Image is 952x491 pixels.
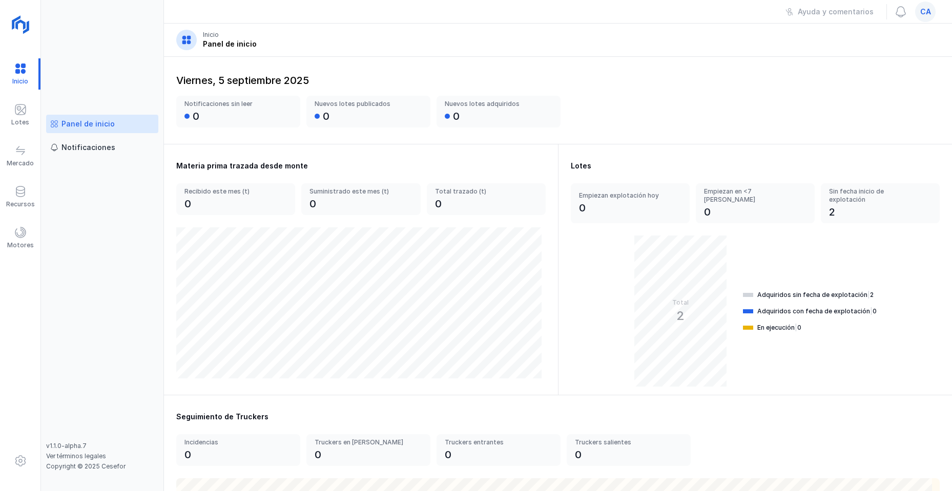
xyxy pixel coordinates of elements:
[7,159,34,167] div: Mercado
[306,434,430,466] a: Truckers en [PERSON_NAME]0
[46,462,158,471] div: Copyright © 2025 Cesefor
[203,31,219,39] div: Inicio
[7,241,34,249] div: Motores
[46,138,158,157] a: Notificaciones
[704,205,711,219] div: 0
[453,109,460,123] div: 0
[184,100,281,108] div: Notificaciones sin leer
[870,307,873,315] span: |
[867,291,870,298] span: |
[579,201,586,215] div: 0
[445,438,541,446] div: Truckers entrantes
[184,438,281,446] div: Incidencias
[61,142,115,153] div: Notificaciones
[176,412,940,422] div: Seguimiento de Truckers
[920,7,931,17] span: ca
[437,434,561,466] a: Truckers entrantes0
[757,291,874,299] div: Adquiridos sin fecha de explotación 2
[571,161,940,171] div: Lotes
[579,191,670,200] div: Empiezan explotación hoy
[567,434,691,466] a: Truckers salientes0
[571,183,690,223] a: Empiezan explotación hoy0
[46,115,158,133] a: Panel de inicio
[176,161,546,171] div: Materia prima trazada desde monte
[437,96,561,127] a: Nuevos lotes adquiridos0
[757,307,877,315] div: Adquiridos con fecha de explotación 0
[61,119,115,129] div: Panel de inicio
[757,324,801,332] div: En ejecución 0
[306,96,430,127] a: Nuevos lotes publicados0
[309,197,316,211] div: 0
[176,96,300,127] a: Notificaciones sin leer0
[435,197,442,211] div: 0
[575,438,671,446] div: Truckers salientes
[176,73,940,83] div: Viernes, 5 septiembre 2025
[445,100,541,108] div: Nuevos lotes adquiridos
[829,205,835,219] div: 2
[46,442,158,450] div: v1.1.0-alpha.7
[779,3,880,20] button: Ayuda y comentarios
[184,187,287,196] div: Recibido este mes (t)
[309,187,412,196] div: Suministrado este mes (t)
[821,183,940,223] a: Sin fecha inicio de explotación2
[184,447,191,462] div: 0
[575,447,582,462] div: 0
[435,187,537,196] div: Total trazado (t)
[795,324,797,331] span: |
[829,187,920,204] div: Sin fecha inicio de explotación
[323,109,329,123] div: 0
[704,187,795,204] div: Empiezan en <7 [PERSON_NAME]
[315,438,411,446] div: Truckers en [PERSON_NAME]
[696,183,815,223] a: Empiezan en <7 [PERSON_NAME]0
[193,109,199,123] div: 0
[176,434,300,466] a: Incidencias0
[315,447,321,462] div: 0
[315,100,411,108] div: Nuevos lotes publicados
[11,118,29,126] div: Lotes
[6,200,35,208] div: Recursos
[8,12,33,37] img: logoRight.svg
[203,39,257,49] div: Panel de inicio
[798,7,874,17] div: Ayuda y comentarios
[445,447,451,462] div: 0
[46,452,106,460] a: Ver términos legales
[184,197,191,211] div: 0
